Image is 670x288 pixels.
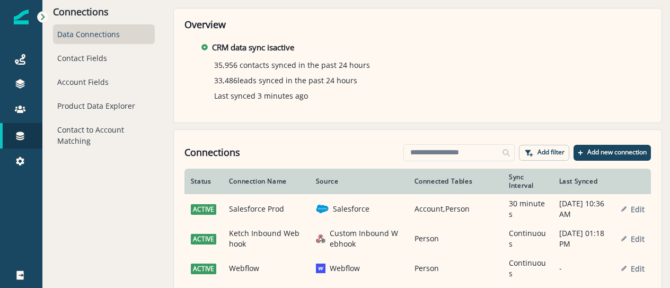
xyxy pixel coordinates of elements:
[191,264,216,274] span: active
[621,204,645,214] button: Edit
[574,145,651,161] button: Add new connection
[191,177,216,186] div: Status
[53,96,155,116] div: Product Data Explorer
[53,72,155,92] div: Account Fields
[223,194,310,224] td: Salesforce Prod
[214,59,370,71] p: 35,956 contacts synced in the past 24 hours
[559,228,609,249] p: [DATE] 01:18 PM
[53,48,155,68] div: Contact Fields
[184,224,651,254] a: activeKetch Inbound Webhookgeneric inbound webhookCustom Inbound WebhookPersonContinuous[DATE] 01...
[519,145,569,161] button: Add filter
[621,234,645,244] button: Edit
[631,204,645,214] p: Edit
[631,264,645,274] p: Edit
[559,177,609,186] div: Last Synced
[408,254,503,283] td: Person
[229,177,303,186] div: Connection Name
[191,234,216,245] span: active
[184,194,651,224] a: activeSalesforce ProdsalesforceSalesforceAccount,Person30 minutes[DATE] 10:36 AMEdit
[223,254,310,283] td: Webflow
[408,194,503,224] td: Account,Person
[631,234,645,244] p: Edit
[184,254,651,283] a: activeWebflowwebflowWebflowPersonContinuous-Edit
[509,173,546,190] div: Sync Interval
[316,264,325,273] img: webflow
[223,224,310,254] td: Ketch Inbound Webhook
[415,177,497,186] div: Connected Tables
[316,203,329,215] img: salesforce
[214,75,357,86] p: 33,486 leads synced in the past 24 hours
[53,120,155,151] div: Contact to Account Matching
[330,263,360,274] p: Webflow
[559,263,609,274] p: -
[537,149,565,156] p: Add filter
[330,228,402,249] p: Custom Inbound Webhook
[184,147,240,159] h1: Connections
[559,198,609,220] p: [DATE] 10:36 AM
[53,6,155,18] p: Connections
[408,224,503,254] td: Person
[184,19,651,31] h2: Overview
[212,41,294,54] p: CRM data sync is active
[503,224,552,254] td: Continuous
[503,254,552,283] td: Continuous
[503,194,552,224] td: 30 minutes
[316,234,325,243] img: generic inbound webhook
[214,90,308,101] p: Last synced 3 minutes ago
[191,204,216,215] span: active
[316,177,402,186] div: Source
[14,10,29,24] img: Inflection
[53,24,155,44] div: Data Connections
[333,204,369,214] p: Salesforce
[587,149,647,156] p: Add new connection
[621,264,645,274] button: Edit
